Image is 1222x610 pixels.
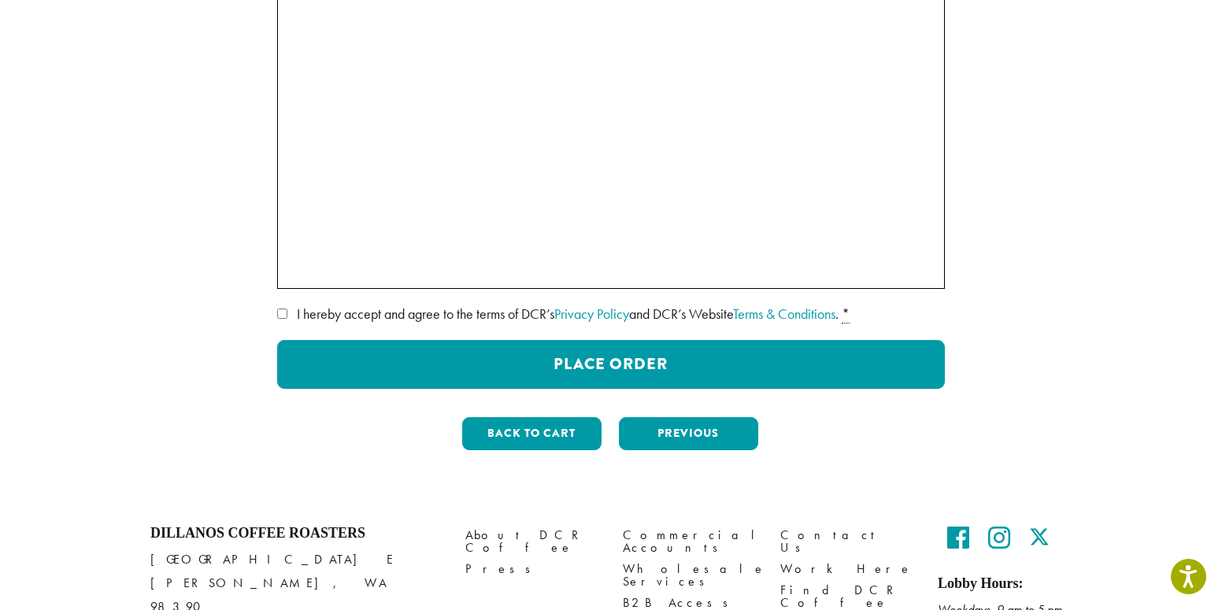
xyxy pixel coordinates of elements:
[554,305,629,323] a: Privacy Policy
[465,525,599,559] a: About DCR Coffee
[938,575,1072,593] h5: Lobby Hours:
[619,417,758,450] button: Previous
[462,417,602,450] button: Back to cart
[780,559,914,580] a: Work Here
[277,309,287,319] input: I hereby accept and agree to the terms of DCR’sPrivacy Policyand DCR’s WebsiteTerms & Conditions. *
[623,525,757,559] a: Commercial Accounts
[623,559,757,593] a: Wholesale Services
[150,525,442,542] h4: Dillanos Coffee Roasters
[780,525,914,559] a: Contact Us
[733,305,835,323] a: Terms & Conditions
[297,305,839,323] span: I hereby accept and agree to the terms of DCR’s and DCR’s Website .
[277,340,945,389] button: Place Order
[465,559,599,580] a: Press
[842,305,850,323] abbr: required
